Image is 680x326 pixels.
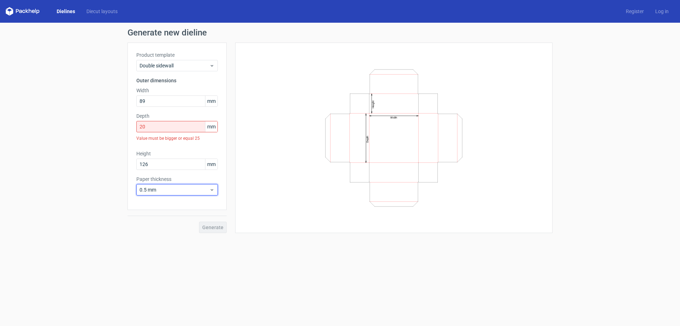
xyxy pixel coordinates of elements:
[140,62,209,69] span: Double sidewall
[136,112,218,120] label: Depth
[366,136,369,142] text: Depth
[390,116,397,119] text: Width
[136,77,218,84] h3: Outer dimensions
[136,87,218,94] label: Width
[205,159,217,170] span: mm
[81,8,123,15] a: Diecut layouts
[51,8,81,15] a: Dielines
[136,132,218,144] div: Value must be bigger or equal 25
[136,150,218,157] label: Height
[136,176,218,183] label: Paper thickness
[127,28,552,37] h1: Generate new dieline
[205,96,217,106] span: mm
[650,8,674,15] a: Log in
[372,100,375,108] text: Height
[205,121,217,132] span: mm
[136,51,218,59] label: Product template
[140,186,209,193] span: 0.5 mm
[620,8,650,15] a: Register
